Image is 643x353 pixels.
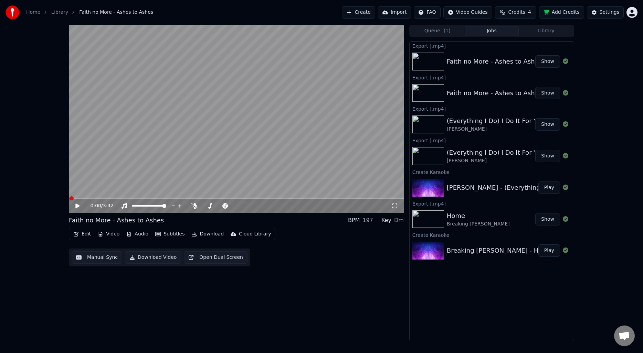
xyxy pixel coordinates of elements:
div: (Everything I Do) I Do It For You [447,148,544,157]
div: Faith no More - Ashes to Ashes [69,216,164,225]
nav: breadcrumb [26,9,153,16]
div: Create Karaoke [410,231,574,239]
div: Faith no More - Ashes to Ashes [447,57,542,66]
div: [PERSON_NAME] [447,157,544,164]
a: Home [26,9,40,16]
span: Credits [508,9,525,16]
button: Play [538,181,560,194]
button: Import [378,6,411,19]
span: 4 [528,9,531,16]
button: Show [535,213,560,225]
div: Key [381,216,391,224]
div: BPM [348,216,360,224]
div: Cloud Library [239,231,271,238]
img: youka [6,5,19,19]
button: FAQ [414,6,440,19]
button: Play [538,244,560,257]
button: Edit [71,229,94,239]
button: Library [519,26,573,36]
div: Open chat [614,326,635,346]
div: Settings [600,9,619,16]
button: Show [535,118,560,131]
div: Breaking [PERSON_NAME] - Home [447,246,552,255]
div: Faith no More - Ashes to Ashes [447,88,542,98]
button: Settings [587,6,624,19]
div: Breaking [PERSON_NAME] [447,221,510,228]
div: [PERSON_NAME] - (Everything I Do) I Do It For You [447,183,602,192]
button: Credits4 [495,6,536,19]
span: ( 1 ) [444,27,451,34]
div: Home [447,211,510,221]
button: Add Credits [539,6,584,19]
div: Create Karaoke [410,168,574,176]
button: Download Video [125,251,181,264]
button: Open Dual Screen [184,251,247,264]
button: Audio [124,229,151,239]
button: Video [95,229,122,239]
div: (Everything I Do) I Do It For You [447,116,544,126]
span: 3:42 [103,202,114,209]
button: Show [535,87,560,99]
div: 197 [362,216,373,224]
button: Show [535,55,560,68]
button: Show [535,150,560,162]
button: Download [189,229,226,239]
div: Export [.mp4] [410,104,574,113]
button: Jobs [465,26,519,36]
button: Subtitles [152,229,187,239]
span: Faith no More - Ashes to Ashes [79,9,153,16]
div: Export [.mp4] [410,73,574,81]
button: Video Guides [443,6,492,19]
div: / [91,202,107,209]
div: Export [.mp4] [410,199,574,208]
button: Queue [410,26,465,36]
a: Library [51,9,68,16]
div: Export [.mp4] [410,136,574,144]
button: Create [342,6,375,19]
div: Export [.mp4] [410,42,574,50]
span: 0:00 [91,202,101,209]
div: Dm [394,216,404,224]
button: Manual Sync [72,251,122,264]
div: [PERSON_NAME] [447,126,544,133]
